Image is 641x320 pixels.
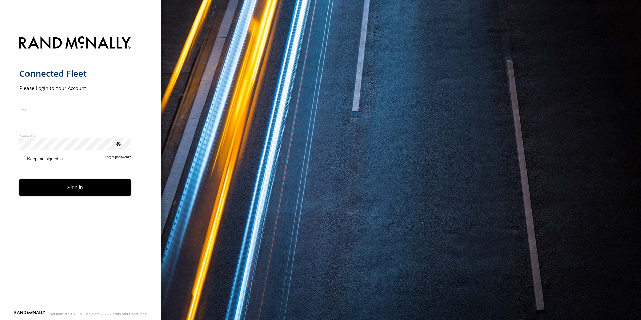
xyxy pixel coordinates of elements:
[19,107,131,112] label: Email
[27,156,63,161] span: Keep me signed in
[21,156,25,160] input: Keep me signed in
[80,312,147,316] div: © Copyright 2025 -
[115,140,121,147] div: ViewPassword
[19,32,142,310] form: main
[50,312,75,316] div: Version: 305.01
[19,132,131,138] label: Password
[19,35,131,52] img: Rand McNally
[105,155,131,161] a: Forgot password?
[19,85,131,91] h2: Please Login to Your Account
[111,312,147,316] a: Terms and Conditions
[19,68,131,79] h1: Connected Fleet
[19,179,131,196] button: Sign in
[14,311,45,317] a: Visit our Website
